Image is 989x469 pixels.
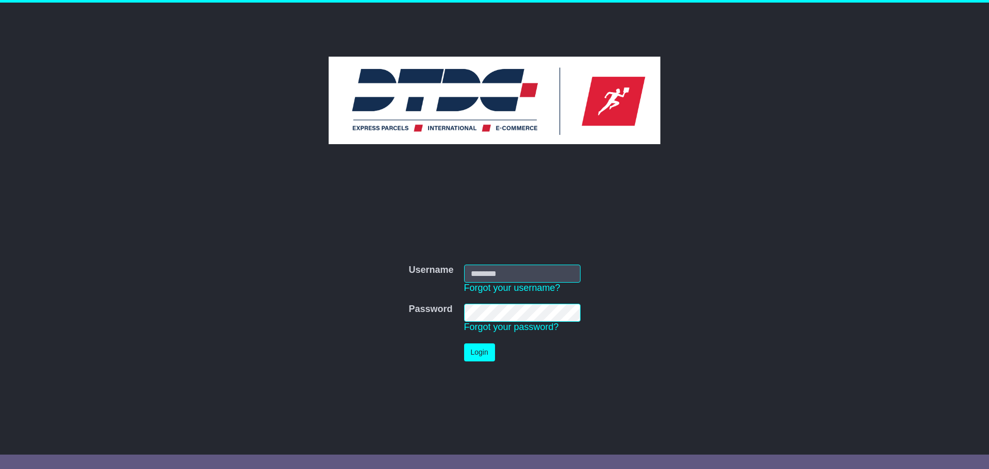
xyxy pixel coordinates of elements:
[408,304,452,315] label: Password
[464,283,560,293] a: Forgot your username?
[464,343,495,361] button: Login
[464,322,559,332] a: Forgot your password?
[329,57,660,144] img: DTDC Australia
[408,265,453,276] label: Username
